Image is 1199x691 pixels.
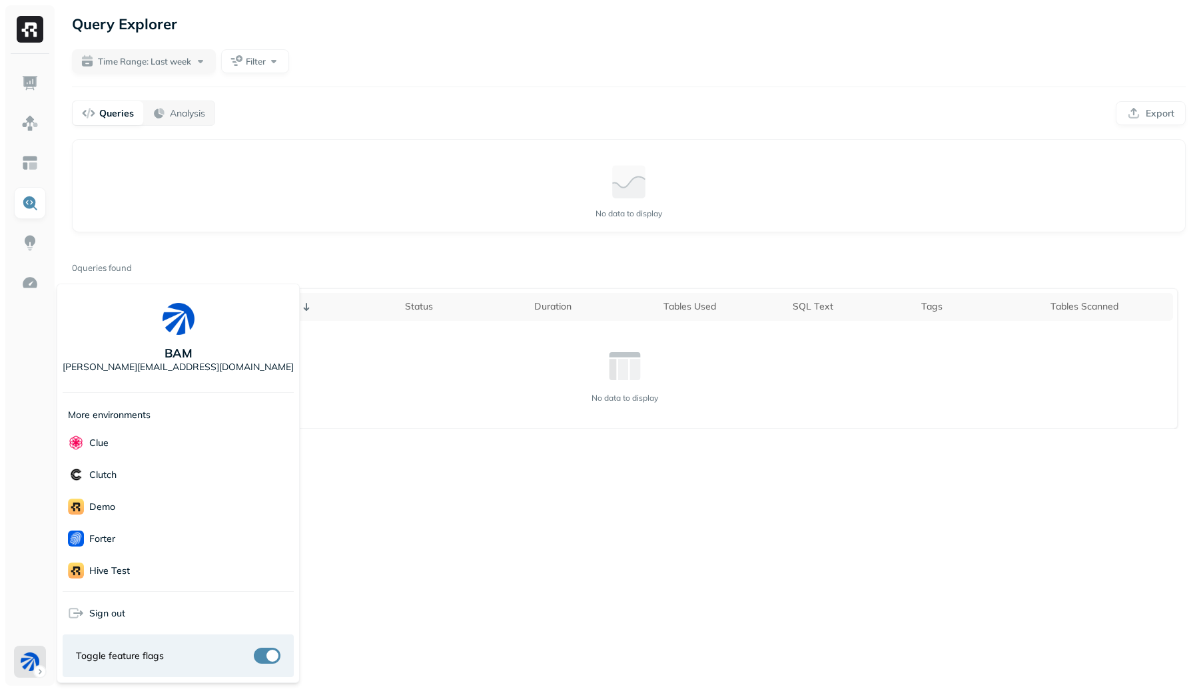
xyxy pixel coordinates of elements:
img: BAM [163,303,195,335]
p: demo [89,501,115,513]
p: Clutch [89,469,117,481]
p: Hive Test [89,565,130,577]
p: Forter [89,533,115,545]
img: Clutch [68,467,84,483]
span: Toggle feature flags [76,650,164,662]
span: Sign out [89,607,125,620]
img: Hive Test [68,563,84,578]
img: Clue [68,435,84,451]
p: More environments [68,409,151,421]
img: demo [68,499,84,515]
img: Forter [68,531,84,547]
p: [PERSON_NAME][EMAIL_ADDRESS][DOMAIN_NAME] [63,361,294,373]
p: BAM [165,345,193,361]
p: Clue [89,437,109,449]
